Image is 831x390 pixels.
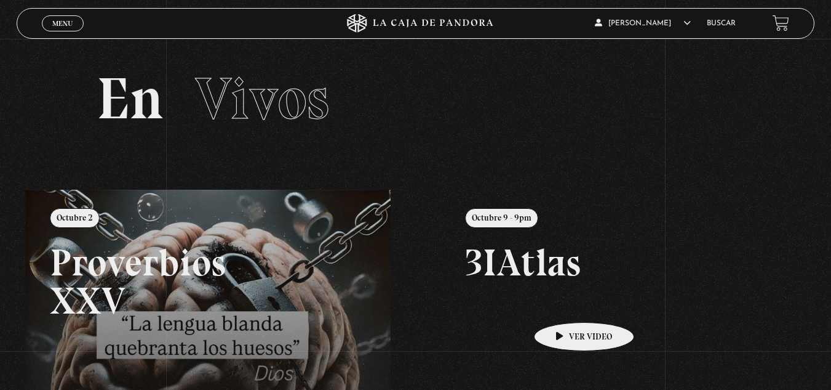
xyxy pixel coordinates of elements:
a: Buscar [707,20,736,27]
span: Cerrar [48,30,77,38]
h2: En [97,70,735,128]
span: Menu [52,20,73,27]
span: Vivos [195,63,329,134]
a: View your shopping cart [773,15,789,31]
span: [PERSON_NAME] [595,20,691,27]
